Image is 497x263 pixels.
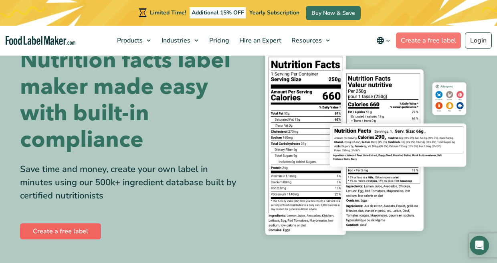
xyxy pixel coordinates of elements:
span: Additional 15% OFF [190,7,246,18]
a: Hire an Expert [234,26,285,55]
span: Limited Time! [150,9,186,16]
a: Buy Now & Save [306,6,361,20]
a: Login [465,32,492,49]
span: Pricing [207,36,230,45]
a: Create a free label [20,223,101,239]
span: Yearly Subscription [249,9,299,16]
a: Pricing [204,26,232,55]
a: Resources [287,26,334,55]
h1: Nutrition facts label maker made easy with built-in compliance [20,47,242,153]
div: Save time and money, create your own label in minutes using our 500k+ ingredient database built b... [20,163,242,202]
div: Open Intercom Messenger [470,236,489,255]
a: Industries [157,26,202,55]
span: Resources [289,36,323,45]
span: Industries [159,36,191,45]
span: Products [115,36,143,45]
span: Hire an Expert [237,36,282,45]
a: Products [112,26,155,55]
a: Create a free label [396,32,461,49]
